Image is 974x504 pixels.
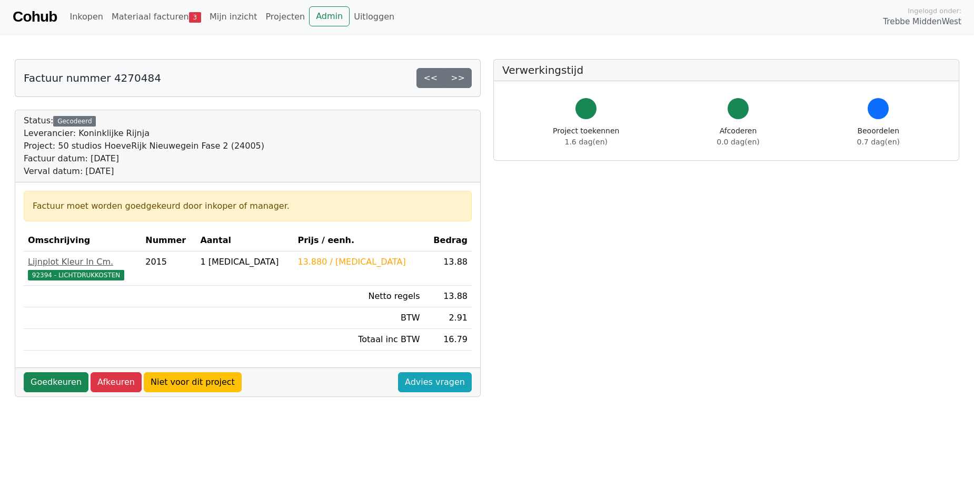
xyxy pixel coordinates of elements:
td: 16.79 [424,329,472,351]
td: Totaal inc BTW [293,329,424,351]
a: Admin [309,6,350,26]
div: Status: [24,114,264,178]
th: Nummer [141,230,196,251]
div: Beoordelen [857,125,900,148]
div: Factuur moet worden goedgekeurd door inkoper of manager. [33,200,463,212]
a: Goedkeuren [24,372,88,392]
div: Afcoderen [717,125,759,148]
h5: Factuur nummer 4270484 [24,72,161,84]
div: Gecodeerd [53,116,96,127]
td: Netto regels [293,286,424,307]
div: Lijnplot Kleur In Cm. [28,256,137,268]
a: Inkopen [65,6,107,27]
span: Trebbe MiddenWest [883,16,961,28]
span: 0.0 dag(en) [717,138,759,146]
div: Project toekennen [553,125,619,148]
a: Niet voor dit project [144,372,242,392]
th: Prijs / eenh. [293,230,424,251]
span: 1.6 dag(en) [565,138,608,146]
span: 0.7 dag(en) [857,138,900,146]
div: Factuur datum: [DATE] [24,152,264,165]
td: BTW [293,307,424,329]
a: Cohub [13,4,57,30]
div: Project: 50 studios HoeveRijk Nieuwegein Fase 2 (24005) [24,140,264,152]
a: Afkeuren [91,372,142,392]
th: Bedrag [424,230,472,251]
div: 1 [MEDICAL_DATA] [200,256,289,268]
a: Projecten [261,6,309,27]
a: Materiaal facturen3 [107,6,205,27]
h5: Verwerkingstijd [502,64,950,76]
div: Leverancier: Koninklijke Rijnja [24,127,264,140]
td: 13.88 [424,251,472,286]
span: 92394 - LICHTDRUKKOSTEN [28,270,124,280]
th: Aantal [196,230,293,251]
a: << [416,68,444,88]
td: 2.91 [424,307,472,329]
a: Lijnplot Kleur In Cm.92394 - LICHTDRUKKOSTEN [28,256,137,281]
td: 13.88 [424,286,472,307]
span: 3 [189,12,201,23]
td: 2015 [141,251,196,286]
a: Advies vragen [398,372,472,392]
div: Verval datum: [DATE] [24,165,264,178]
div: 13.880 / [MEDICAL_DATA] [297,256,420,268]
th: Omschrijving [24,230,141,251]
a: >> [444,68,472,88]
a: Uitloggen [350,6,399,27]
span: Ingelogd onder: [908,6,961,16]
a: Mijn inzicht [205,6,262,27]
